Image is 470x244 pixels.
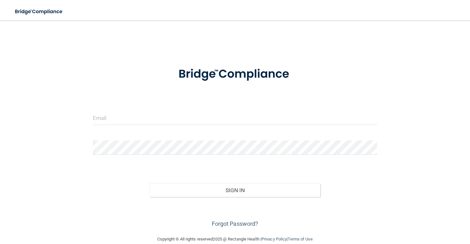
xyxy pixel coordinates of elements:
[288,237,312,241] a: Terms of Use
[212,220,259,227] a: Forgot Password?
[93,111,377,125] input: Email
[261,237,287,241] a: Privacy Policy
[150,183,320,197] button: Sign In
[10,5,69,18] img: bridge_compliance_login_screen.278c3ca4.svg
[166,59,304,90] img: bridge_compliance_login_screen.278c3ca4.svg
